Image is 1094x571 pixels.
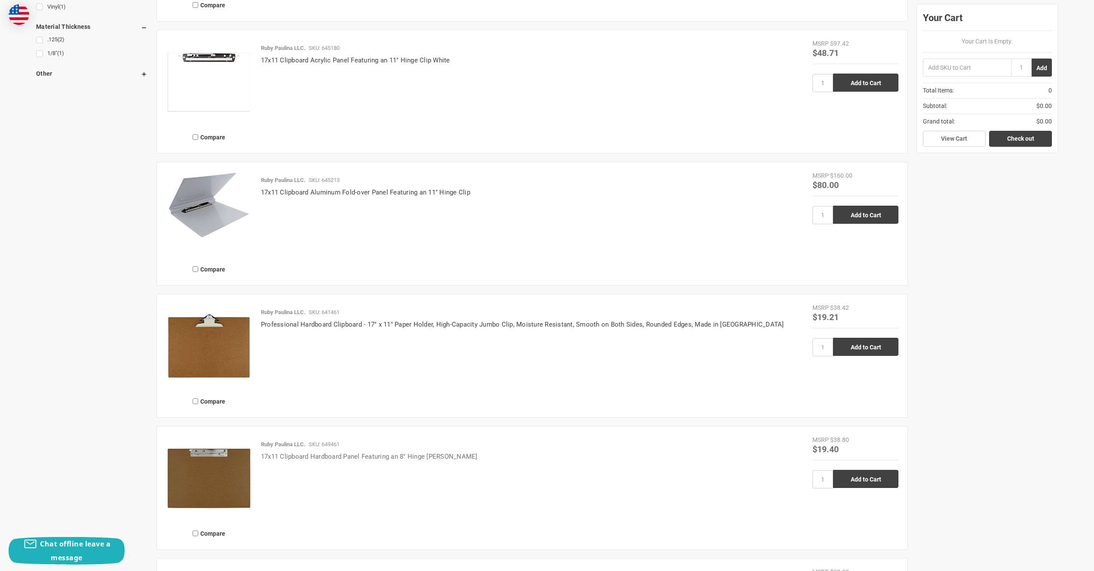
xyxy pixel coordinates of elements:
input: Compare [193,266,198,272]
button: Chat offline leave a message [9,537,125,565]
input: Compare [193,398,198,404]
div: MSRP [812,171,829,180]
div: MSRP [812,303,829,312]
span: Chat offline leave a message [40,539,110,562]
p: Ruby Paulina LLC. [261,44,306,52]
span: $0.00 [1036,102,1052,111]
p: Ruby Paulina LLC. [261,440,306,449]
button: Add [1032,59,1052,77]
label: Compare [166,262,252,276]
a: Vinyl [36,1,147,13]
span: $160.00 [830,172,852,179]
div: MSRP [812,39,829,48]
p: SKU: 649461 [309,440,340,449]
span: $38.80 [830,436,849,443]
a: 17x11 Clipboard Acrylic Panel Featuring an 11" Hinge Clip White [261,56,450,64]
p: Ruby Paulina LLC. [261,176,306,185]
a: 1/8" [36,48,147,59]
span: $38.42 [830,304,849,311]
h5: Other [36,68,147,79]
p: Ruby Paulina LLC. [261,308,306,317]
span: Subtotal: [923,102,947,111]
input: Compare [193,2,198,8]
img: 17x11 Clipboard Acrylic Panel Featuring an 11" Hinge Clip White [166,39,252,125]
input: Add to Cart [833,206,898,224]
img: 17x11 Clipboard Aluminum Fold-over Panel Featuring an 11" Hinge Clip [166,171,252,239]
p: SKU: 641461 [309,308,340,317]
span: (1) [57,50,64,56]
h5: Material Thickness [36,22,147,32]
a: Check out [989,131,1052,147]
span: $80.00 [812,179,839,190]
a: 17x11 Clipboard Aluminum Fold-over Panel Featuring an 11" Hinge Clip [261,188,470,196]
span: $0.00 [1036,117,1052,126]
span: Total Items: [923,86,954,95]
input: Add to Cart [833,470,898,488]
p: SKU: 645180 [309,44,340,52]
input: Compare [193,531,198,536]
a: 17x11 Clipboard Hardboard Panel Featuring an 8" Hinge [PERSON_NAME] [261,453,478,460]
span: $19.40 [812,443,839,454]
span: (1) [59,3,66,10]
input: Add to Cart [833,74,898,92]
span: (2) [58,36,64,43]
a: 17x11 Clipboard Aluminum Fold-over Panel Featuring an 11" Hinge Clip [166,171,252,257]
span: $19.21 [812,311,839,322]
p: Your Cart Is Empty. [923,37,1052,46]
input: Compare [193,134,198,140]
label: Compare [166,130,252,144]
a: Professional Hardboard Clipboard - 17" x 11" Paper Holder, High-Capacity Jumbo Clip, Moisture Res... [261,321,784,328]
div: Your Cart [923,10,1052,31]
span: 0 [1048,86,1052,95]
img: duty and tax information for United States [9,4,29,25]
span: $48.71 [812,47,839,58]
input: Add SKU to Cart [923,59,1011,77]
p: SKU: 645213 [309,176,340,185]
a: View Cart [923,131,986,147]
input: Add to Cart [833,338,898,356]
img: 17x11 Clipboard Hardboard Panel Featuring an 8" Hinge Clip Brown [166,435,252,522]
label: Compare [166,526,252,540]
span: Grand total: [923,117,955,126]
span: $97.42 [830,40,849,47]
a: .125 [36,34,147,46]
img: Professional Hardboard Clipboard - 17" x 11" Paper Holder, High-Capacity Jumbo Clip, Moisture Res... [166,303,252,389]
div: MSRP [812,435,829,444]
label: Compare [166,394,252,408]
